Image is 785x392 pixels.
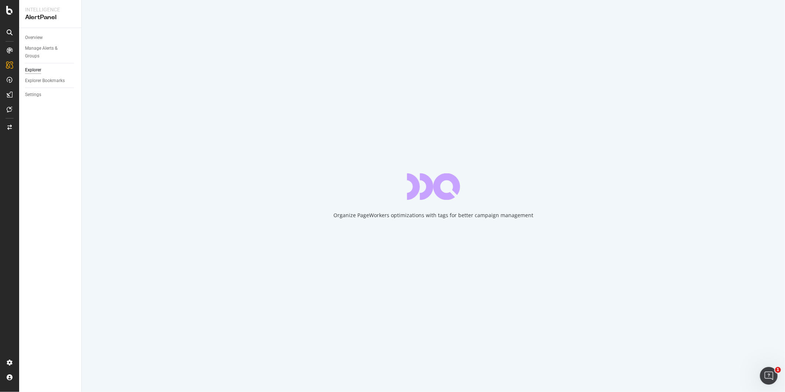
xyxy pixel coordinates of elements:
[333,212,533,219] div: Organize PageWorkers optimizations with tags for better campaign management
[25,91,41,99] div: Settings
[25,13,75,22] div: AlertPanel
[25,45,69,60] div: Manage Alerts & Groups
[25,34,43,42] div: Overview
[25,77,65,85] div: Explorer Bookmarks
[25,91,76,99] a: Settings
[25,45,76,60] a: Manage Alerts & Groups
[25,6,75,13] div: Intelligence
[760,367,778,385] iframe: Intercom live chat
[25,77,76,85] a: Explorer Bookmarks
[775,367,781,373] span: 1
[25,34,76,42] a: Overview
[25,66,76,74] a: Explorer
[407,173,460,200] div: animation
[25,66,41,74] div: Explorer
